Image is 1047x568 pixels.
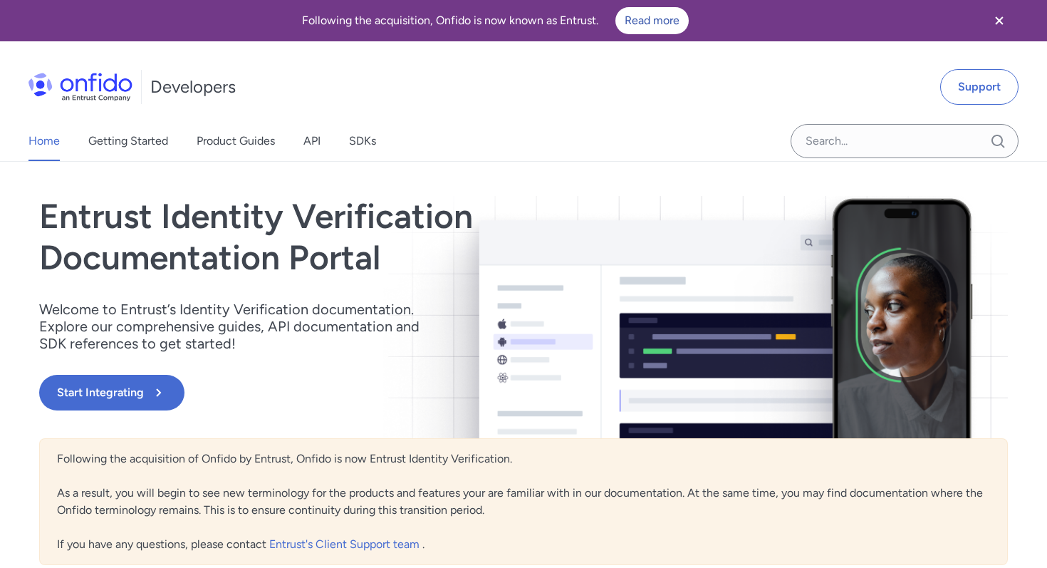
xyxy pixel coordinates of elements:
[303,121,321,161] a: API
[39,196,717,278] h1: Entrust Identity Verification Documentation Portal
[269,537,422,551] a: Entrust's Client Support team
[150,76,236,98] h1: Developers
[39,301,438,352] p: Welcome to Entrust’s Identity Verification documentation. Explore our comprehensive guides, API d...
[17,7,973,34] div: Following the acquisition, Onfido is now known as Entrust.
[349,121,376,161] a: SDKs
[28,121,60,161] a: Home
[197,121,275,161] a: Product Guides
[615,7,689,34] a: Read more
[39,375,184,410] button: Start Integrating
[28,73,132,101] img: Onfido Logo
[991,12,1008,29] svg: Close banner
[791,124,1019,158] input: Onfido search input field
[973,3,1026,38] button: Close banner
[940,69,1019,105] a: Support
[39,375,717,410] a: Start Integrating
[39,438,1008,565] div: Following the acquisition of Onfido by Entrust, Onfido is now Entrust Identity Verification. As a...
[88,121,168,161] a: Getting Started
